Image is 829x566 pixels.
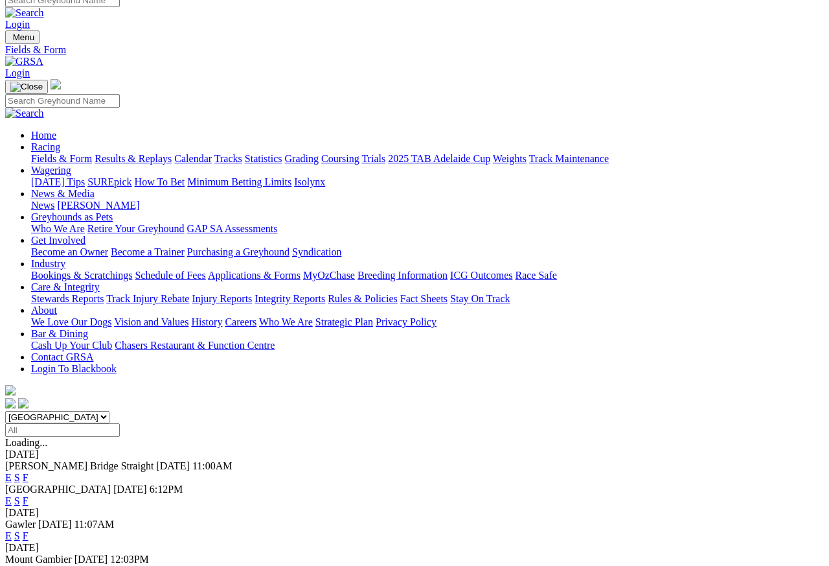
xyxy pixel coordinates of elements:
a: Industry [31,258,65,269]
a: F [23,530,28,541]
a: Vision and Values [114,316,188,327]
a: Careers [225,316,256,327]
a: Get Involved [31,235,85,246]
a: Isolynx [294,176,325,187]
div: Wagering [31,176,824,188]
a: Results & Replays [95,153,172,164]
a: About [31,305,57,316]
a: Calendar [174,153,212,164]
a: We Love Our Dogs [31,316,111,327]
a: S [14,472,20,483]
a: F [23,495,28,506]
a: Wagering [31,165,71,176]
img: twitter.svg [18,398,28,408]
div: Bar & Dining [31,340,824,351]
a: Become a Trainer [111,246,185,257]
span: [DATE] [156,460,190,471]
div: Get Involved [31,246,824,258]
a: News & Media [31,188,95,199]
a: Applications & Forms [208,270,301,281]
a: MyOzChase [303,270,355,281]
a: Race Safe [515,270,556,281]
a: SUREpick [87,176,131,187]
a: Privacy Policy [376,316,437,327]
a: Track Maintenance [529,153,609,164]
a: How To Bet [135,176,185,187]
a: Strategic Plan [315,316,373,327]
a: Care & Integrity [31,281,100,292]
img: logo-grsa-white.png [5,385,16,395]
a: Statistics [245,153,282,164]
a: [DATE] Tips [31,176,85,187]
span: Menu [13,32,34,42]
a: Stewards Reports [31,293,104,304]
span: 6:12PM [150,484,183,495]
a: Bar & Dining [31,328,88,339]
span: [PERSON_NAME] Bridge Straight [5,460,153,471]
a: Grading [285,153,319,164]
a: Fields & Form [5,44,824,56]
a: GAP SA Assessments [187,223,278,234]
a: Who We Are [259,316,313,327]
a: Retire Your Greyhound [87,223,185,234]
a: Home [31,130,56,141]
a: Stay On Track [450,293,510,304]
span: [DATE] [38,519,72,530]
a: Weights [493,153,527,164]
a: Rules & Policies [328,293,398,304]
button: Toggle navigation [5,30,40,44]
a: Chasers Restaurant & Function Centre [115,340,275,351]
a: S [14,530,20,541]
a: Contact GRSA [31,351,93,362]
span: Loading... [5,437,47,448]
a: E [5,495,12,506]
a: Purchasing a Greyhound [187,246,290,257]
a: Login To Blackbook [31,363,117,374]
div: About [31,316,824,328]
img: Search [5,7,44,19]
a: History [191,316,222,327]
a: Integrity Reports [255,293,325,304]
div: [DATE] [5,507,824,519]
a: E [5,472,12,483]
div: [DATE] [5,542,824,554]
a: Minimum Betting Limits [187,176,291,187]
a: Fields & Form [31,153,92,164]
div: News & Media [31,200,824,211]
a: Tracks [214,153,242,164]
a: Cash Up Your Club [31,340,112,351]
span: Mount Gambier [5,554,72,565]
span: Gawler [5,519,36,530]
a: Racing [31,141,60,152]
span: [GEOGRAPHIC_DATA] [5,484,111,495]
a: Fact Sheets [400,293,448,304]
a: Login [5,19,30,30]
a: ICG Outcomes [450,270,512,281]
span: 11:00AM [192,460,233,471]
a: Schedule of Fees [135,270,205,281]
div: Racing [31,153,824,165]
span: [DATE] [74,554,108,565]
img: Search [5,108,44,119]
span: 11:07AM [74,519,115,530]
a: Who We Are [31,223,85,234]
div: Industry [31,270,824,281]
span: [DATE] [113,484,147,495]
img: facebook.svg [5,398,16,408]
a: Trials [361,153,385,164]
a: Coursing [321,153,359,164]
img: logo-grsa-white.png [51,79,61,89]
a: E [5,530,12,541]
div: Care & Integrity [31,293,824,305]
a: Syndication [292,246,341,257]
a: Greyhounds as Pets [31,211,113,222]
div: [DATE] [5,449,824,460]
a: [PERSON_NAME] [57,200,139,211]
a: Breeding Information [358,270,448,281]
input: Search [5,94,120,108]
a: 2025 TAB Adelaide Cup [388,153,490,164]
img: GRSA [5,56,43,67]
a: News [31,200,54,211]
button: Toggle navigation [5,80,48,94]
